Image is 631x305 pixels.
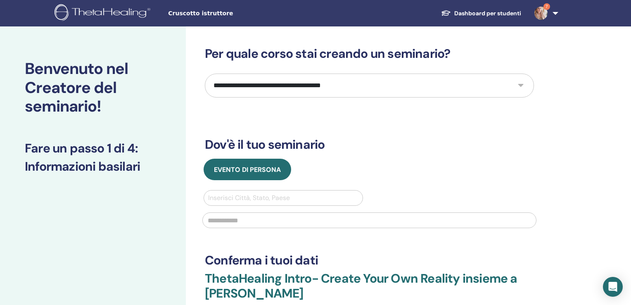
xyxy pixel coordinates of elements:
button: Evento di persona [204,159,291,180]
h3: Fare un passo 1 di 4 : [25,141,161,156]
span: Cruscotto istruttore [168,9,292,18]
span: 7 [543,3,550,10]
span: Evento di persona [214,165,281,174]
h3: Conferma i tuoi dati [205,253,534,268]
div: Open Intercom Messenger [603,277,623,297]
h2: Benvenuto nel Creatore del seminario! [25,60,161,116]
h3: Dov'è il tuo seminario [205,137,534,152]
img: graduation-cap-white.svg [441,10,451,17]
h3: Per quale corso stai creando un seminario? [205,46,534,61]
img: default.png [534,7,548,20]
h3: Informazioni basilari [25,159,161,174]
a: Dashboard per studenti [434,6,528,21]
img: logo.png [55,4,153,23]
